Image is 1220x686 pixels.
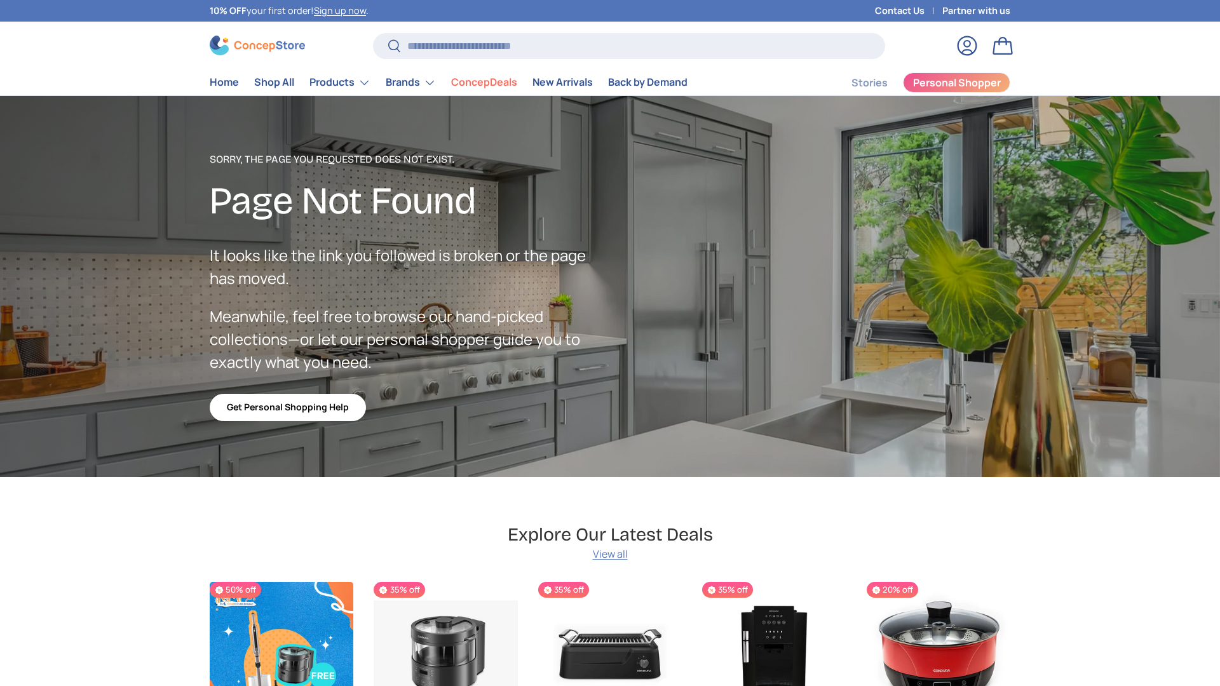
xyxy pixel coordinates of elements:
a: Stories [851,71,888,95]
span: 20% off [867,582,918,598]
nav: Primary [210,70,688,95]
h2: Explore Our Latest Deals [508,523,713,546]
span: 50% off [210,582,261,598]
a: View all [593,546,628,562]
span: 35% off [538,582,589,598]
a: Shop All [254,70,294,95]
a: New Arrivals [532,70,593,95]
a: ConcepDeals [451,70,517,95]
a: Get Personal Shopping Help [210,394,366,421]
p: your first order! . [210,4,369,18]
nav: Secondary [821,70,1010,95]
a: Personal Shopper [903,72,1010,93]
a: Home [210,70,239,95]
span: 35% off [702,582,753,598]
span: Personal Shopper [913,77,1001,88]
a: Partner with us [942,4,1010,18]
img: ConcepStore [210,36,305,55]
p: Meanwhile, feel free to browse our hand-picked collections—or let our personal shopper guide you ... [210,305,610,373]
summary: Brands [378,70,444,95]
summary: Products [302,70,378,95]
a: Brands [386,70,436,95]
a: Contact Us [875,4,942,18]
strong: 10% OFF [210,4,247,17]
p: It looks like the link you followed is broken or the page has moved. [210,244,610,290]
a: Sign up now [314,4,366,17]
a: Back by Demand [608,70,688,95]
p: Sorry, the page you requested does not exist. [210,152,610,167]
a: Products [309,70,370,95]
h2: Page Not Found [210,177,610,225]
span: 35% off [374,582,424,598]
